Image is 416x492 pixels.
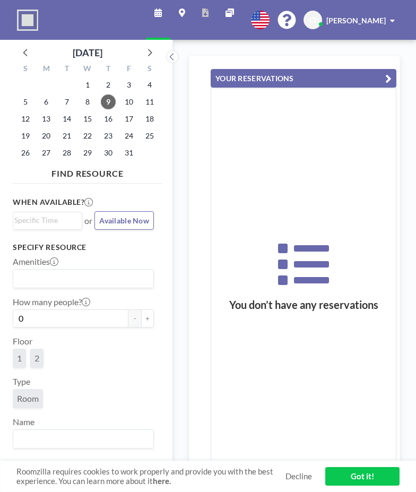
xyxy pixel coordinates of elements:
[59,111,74,126] span: Tuesday, October 14, 2025
[17,393,39,403] span: Room
[39,145,54,160] span: Monday, October 27, 2025
[326,16,386,25] span: [PERSON_NAME]
[84,215,92,226] span: or
[13,256,58,267] label: Amenities
[141,309,154,327] button: +
[309,15,316,25] span: CI
[16,467,285,487] span: Roomzilla requires cookies to work properly and provide you with the best experience. You can lea...
[80,145,95,160] span: Wednesday, October 29, 2025
[101,77,116,92] span: Thursday, October 2, 2025
[98,63,118,76] div: T
[13,297,90,307] label: How many people?
[36,63,57,76] div: M
[118,63,139,76] div: F
[39,128,54,143] span: Monday, October 20, 2025
[325,467,400,486] a: Got it!
[13,417,34,427] label: Name
[77,63,98,76] div: W
[139,63,160,76] div: S
[18,94,33,109] span: Sunday, October 5, 2025
[13,270,153,288] div: Search for option
[211,298,396,312] h3: You don’t have any reservations
[59,128,74,143] span: Tuesday, October 21, 2025
[59,145,74,160] span: Tuesday, October 28, 2025
[39,94,54,109] span: Monday, October 6, 2025
[101,94,116,109] span: Thursday, October 9, 2025
[80,77,95,92] span: Wednesday, October 1, 2025
[13,336,32,347] label: Floor
[73,45,102,60] div: [DATE]
[59,94,74,109] span: Tuesday, October 7, 2025
[15,63,36,76] div: S
[18,145,33,160] span: Sunday, October 26, 2025
[18,128,33,143] span: Sunday, October 19, 2025
[18,111,33,126] span: Sunday, October 12, 2025
[122,128,136,143] span: Friday, October 24, 2025
[101,128,116,143] span: Thursday, October 23, 2025
[142,111,157,126] span: Saturday, October 18, 2025
[80,94,95,109] span: Wednesday, October 8, 2025
[14,214,76,226] input: Search for option
[99,216,149,225] span: Available Now
[128,309,141,327] button: -
[13,376,30,387] label: Type
[101,111,116,126] span: Thursday, October 16, 2025
[34,353,39,363] span: 2
[13,164,162,179] h4: FIND RESOURCE
[57,63,77,76] div: T
[122,77,136,92] span: Friday, October 3, 2025
[211,69,396,88] button: YOUR RESERVATIONS
[13,243,154,252] h3: Specify resource
[101,145,116,160] span: Thursday, October 30, 2025
[142,94,157,109] span: Saturday, October 11, 2025
[17,10,38,31] img: organization-logo
[142,77,157,92] span: Saturday, October 4, 2025
[14,432,148,446] input: Search for option
[122,94,136,109] span: Friday, October 10, 2025
[142,128,157,143] span: Saturday, October 25, 2025
[39,111,54,126] span: Monday, October 13, 2025
[122,111,136,126] span: Friday, October 17, 2025
[122,145,136,160] span: Friday, October 31, 2025
[94,211,154,230] button: Available Now
[13,212,82,228] div: Search for option
[13,430,153,448] div: Search for option
[80,111,95,126] span: Wednesday, October 15, 2025
[285,471,312,481] a: Decline
[14,272,148,286] input: Search for option
[17,353,22,363] span: 1
[80,128,95,143] span: Wednesday, October 22, 2025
